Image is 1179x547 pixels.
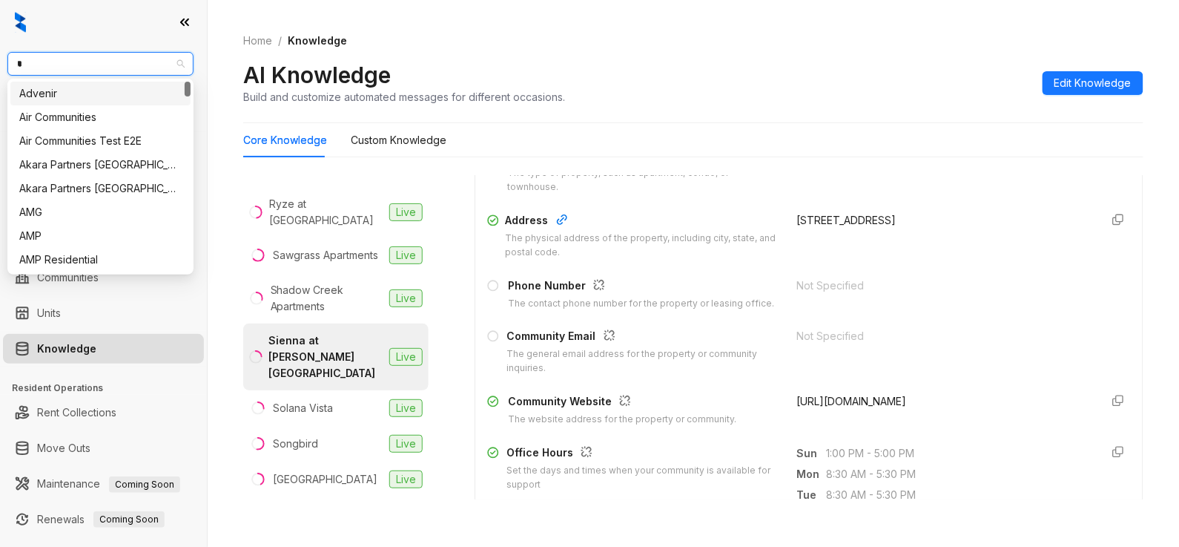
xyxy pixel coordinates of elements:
span: 8:30 AM - 5:30 PM [827,466,1089,482]
span: Live [389,399,423,417]
button: Edit Knowledge [1043,71,1143,95]
div: Not Specified [797,278,1089,294]
a: Communities [37,263,99,292]
div: Address [506,212,779,232]
div: Advenir [19,85,182,102]
li: Rent Collections [3,398,204,428]
div: Not Specified [797,328,1089,344]
div: Akara Partners Nashville [10,153,191,177]
li: Renewals [3,505,204,534]
div: Advenir [10,82,191,105]
h3: Resident Operations [12,381,207,395]
span: Edit Knowledge [1054,75,1132,91]
div: The website address for the property or community. [508,413,736,427]
li: Maintenance [3,469,204,499]
span: Knowledge [288,34,347,47]
span: [URL][DOMAIN_NAME] [797,395,907,407]
li: Units [3,298,204,328]
span: Coming Soon [109,476,180,493]
a: Units [37,298,61,328]
div: Solana Vista [273,400,333,416]
div: AMP Residential [19,252,182,268]
span: Live [389,348,423,366]
div: AMG [10,200,191,224]
div: The type of property, such as apartment, condo, or townhouse. [508,166,779,194]
div: Akara Partners [GEOGRAPHIC_DATA] [19,180,182,197]
div: AMP Residential [10,248,191,272]
a: RenewalsComing Soon [37,505,165,534]
span: Live [389,289,423,307]
span: United Apartment Group [16,53,185,75]
div: The contact phone number for the property or leasing office. [508,297,774,311]
div: AMG [19,204,182,220]
div: Set the days and times when your community is available for support [506,464,779,492]
li: Move Outs [3,433,204,463]
li: Leasing [3,163,204,193]
div: Akara Partners Phoenix [10,177,191,200]
div: Build and customize automated messages for different occasions. [243,89,565,105]
div: [STREET_ADDRESS] [797,212,1089,229]
div: Songbird [273,436,318,452]
span: Live [389,203,423,221]
div: Community Email [507,328,779,347]
div: Core Knowledge [243,132,327,148]
div: Community Website [508,393,736,413]
span: 8:30 AM - 5:30 PM [827,487,1089,503]
li: Communities [3,263,204,292]
a: Home [240,33,275,49]
a: Move Outs [37,433,90,463]
span: Tue [797,487,827,503]
div: Sienna at [PERSON_NAME][GEOGRAPHIC_DATA] [268,333,383,381]
div: Air Communities Test E2E [10,129,191,153]
a: Knowledge [37,334,96,364]
a: Rent Collections [37,398,116,428]
li: Knowledge [3,334,204,364]
div: AMP [10,224,191,248]
span: 1:00 PM - 5:00 PM [827,445,1089,462]
div: The physical address of the property, including city, state, and postal code. [506,232,779,260]
div: Phone Number [508,278,774,297]
div: Air Communities [10,105,191,129]
div: Air Communities [19,109,182,125]
span: Live [389,471,423,488]
span: Live [389,246,423,264]
div: The general email address for the property or community inquiries. [507,347,779,376]
div: AMP [19,228,182,244]
img: logo [15,12,26,33]
h2: AI Knowledge [243,61,391,89]
div: [GEOGRAPHIC_DATA] [273,471,377,488]
span: Sun [797,445,827,462]
div: Akara Partners [GEOGRAPHIC_DATA] [19,157,182,173]
div: Office Hours [506,445,779,464]
li: / [278,33,282,49]
span: Live [389,435,423,453]
li: Collections [3,199,204,229]
div: Ryze at [GEOGRAPHIC_DATA] [269,196,383,229]
div: Sawgrass Apartments [273,247,378,263]
div: Shadow Creek Apartments [271,282,383,315]
span: Coming Soon [93,511,165,528]
div: Custom Knowledge [351,132,446,148]
li: Leads [3,99,204,129]
span: Mon [797,466,827,482]
div: Air Communities Test E2E [19,133,182,149]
